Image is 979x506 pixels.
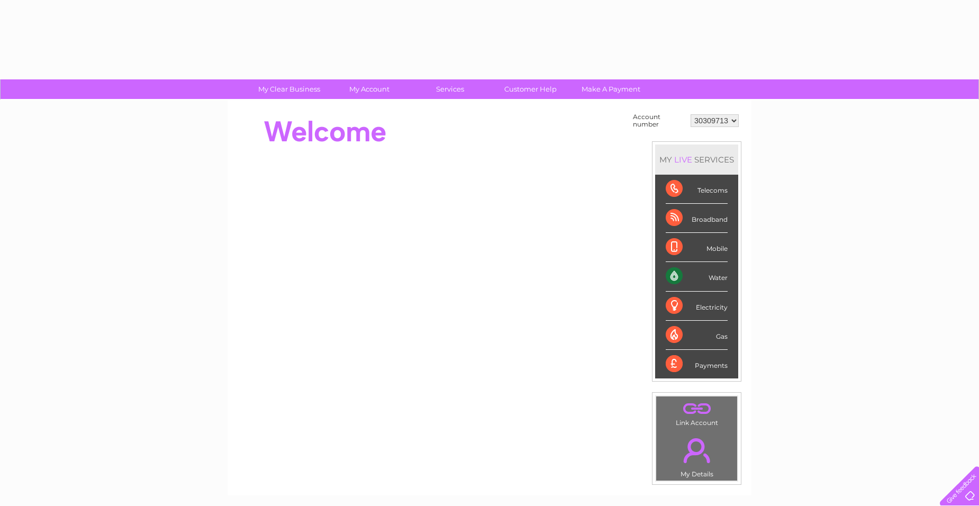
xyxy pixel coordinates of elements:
[655,144,738,175] div: MY SERVICES
[666,233,728,262] div: Mobile
[666,175,728,204] div: Telecoms
[666,292,728,321] div: Electricity
[666,204,728,233] div: Broadband
[666,350,728,378] div: Payments
[487,79,574,99] a: Customer Help
[659,399,735,418] a: .
[659,432,735,469] a: .
[567,79,655,99] a: Make A Payment
[246,79,333,99] a: My Clear Business
[406,79,494,99] a: Services
[326,79,413,99] a: My Account
[666,262,728,291] div: Water
[666,321,728,350] div: Gas
[656,429,738,481] td: My Details
[656,396,738,429] td: Link Account
[630,111,688,131] td: Account number
[672,155,694,165] div: LIVE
